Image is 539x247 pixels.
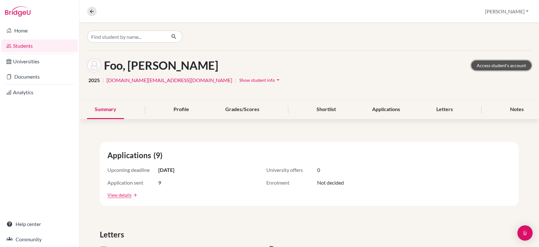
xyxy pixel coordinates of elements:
button: [PERSON_NAME] [482,5,531,18]
a: Students [1,39,78,52]
a: Universities [1,55,78,68]
a: Access student's account [471,60,531,70]
div: Open Intercom Messenger [517,225,533,241]
a: Help center [1,218,78,230]
a: arrow_forward [132,193,137,197]
span: | [235,76,236,84]
span: 2025 [88,76,100,84]
div: Shortlist [309,100,344,119]
span: Application sent [107,179,158,187]
div: Applications [365,100,408,119]
div: Summary [87,100,124,119]
div: Letters [429,100,461,119]
div: Profile [166,100,197,119]
img: Bridge-U [5,6,31,17]
h1: Foo, [PERSON_NAME] [104,59,218,72]
span: Not decided [317,179,344,187]
span: Upcoming deadline [107,166,158,174]
span: Applications [107,150,154,161]
span: Enrolment [266,179,317,187]
span: 9 [158,179,161,187]
button: Show student infoarrow_drop_down [239,75,282,85]
a: Home [1,24,78,37]
i: arrow_drop_down [275,77,281,83]
div: Grades/Scores [218,100,267,119]
span: 0 [317,166,320,174]
input: Find student by name... [87,31,166,43]
a: View details [107,192,132,198]
span: [DATE] [158,166,174,174]
span: Letters [100,229,126,240]
a: Analytics [1,86,78,99]
span: | [102,76,104,84]
a: Community [1,233,78,246]
a: [DOMAIN_NAME][EMAIL_ADDRESS][DOMAIN_NAME] [106,76,232,84]
img: Yu Xi Kenzie Foo's avatar [87,58,101,73]
a: Documents [1,70,78,83]
span: (9) [154,150,165,161]
span: University offers [266,166,317,174]
div: Notes [502,100,531,119]
span: Show student info [239,77,275,83]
